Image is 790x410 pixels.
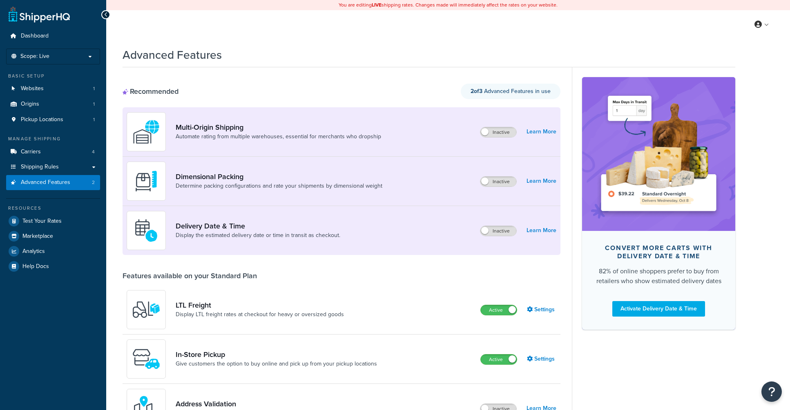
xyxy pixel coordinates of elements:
span: 1 [93,101,95,108]
button: Open Resource Center [761,381,782,402]
li: Carriers [6,144,100,160]
a: In-Store Pickup [176,350,377,359]
label: Active [481,355,517,364]
img: gfkeb5ejjkALwAAAABJRU5ErkJggg== [132,216,161,245]
li: Advanced Features [6,175,100,190]
a: Activate Delivery Date & Time [612,301,705,317]
b: LIVE [372,1,382,9]
div: Convert more carts with delivery date & time [595,244,722,260]
span: Scope: Live [20,53,49,60]
img: WatD5o0RtDAAAAAElFTkSuQmCC [132,117,161,146]
span: Help Docs [22,263,49,270]
span: Pickup Locations [21,116,63,123]
img: DTVBYsAAAAAASUVORK5CYII= [132,167,161,195]
a: Dimensional Packing [176,172,382,181]
a: Analytics [6,244,100,259]
span: 4 [92,148,95,155]
a: Delivery Date & Time [176,222,340,230]
a: Automate rating from multiple warehouses, essential for merchants who dropship [176,133,381,141]
span: Carriers [21,148,41,155]
a: Carriers4 [6,144,100,160]
span: Marketplace [22,233,53,240]
a: Origins1 [6,97,100,112]
a: Learn More [527,126,556,137]
span: 1 [93,116,95,123]
a: Websites1 [6,81,100,96]
a: Shipping Rules [6,160,100,175]
div: Recommended [123,87,179,96]
span: Dashboard [21,33,49,40]
a: Display the estimated delivery date or time in transit as checkout. [176,231,340,239]
a: LTL Freight [176,301,344,310]
h1: Advanced Features [123,47,222,63]
div: Resources [6,205,100,212]
a: Address Validation [176,399,383,408]
span: Origins [21,101,39,108]
span: 2 [92,179,95,186]
li: Websites [6,81,100,96]
div: Manage Shipping [6,135,100,142]
label: Active [481,305,517,315]
span: Advanced Features [21,179,70,186]
span: Test Your Rates [22,218,62,225]
a: Determine packing configurations and rate your shipments by dimensional weight [176,182,382,190]
div: Basic Setup [6,73,100,80]
a: Give customers the option to buy online and pick up from your pickup locations [176,360,377,368]
div: Features available on your Standard Plan [123,271,257,280]
a: Settings [527,304,556,315]
a: Multi-Origin Shipping [176,123,381,132]
div: 82% of online shoppers prefer to buy from retailers who show estimated delivery dates [595,266,722,286]
a: Help Docs [6,259,100,274]
img: feature-image-ddt-36eae7f7280da8017bfb280eaccd9c446f90b1fe08728e4019434db127062ab4.png [594,89,723,218]
img: y79ZsPf0fXUFUhFXDzUgf+ktZg5F2+ohG75+v3d2s1D9TjoU8PiyCIluIjV41seZevKCRuEjTPPOKHJsQcmKCXGdfprl3L4q7... [132,295,161,324]
img: wfgcfpwTIucLEAAAAASUVORK5CYII= [132,345,161,373]
strong: 2 of 3 [471,87,482,95]
span: Analytics [22,248,45,255]
label: Inactive [480,127,516,137]
span: Advanced Features in use [471,87,551,95]
label: Inactive [480,226,516,236]
a: Learn More [527,175,556,187]
li: Pickup Locations [6,112,100,127]
span: 1 [93,85,95,92]
a: Test Your Rates [6,214,100,228]
li: Origins [6,97,100,112]
span: Shipping Rules [21,164,59,171]
a: Advanced Features2 [6,175,100,190]
a: Pickup Locations1 [6,112,100,127]
a: Learn More [527,225,556,236]
a: Display LTL freight rates at checkout for heavy or oversized goods [176,310,344,319]
a: Dashboard [6,29,100,44]
span: Websites [21,85,44,92]
label: Inactive [480,177,516,186]
a: Settings [527,353,556,365]
a: Marketplace [6,229,100,244]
